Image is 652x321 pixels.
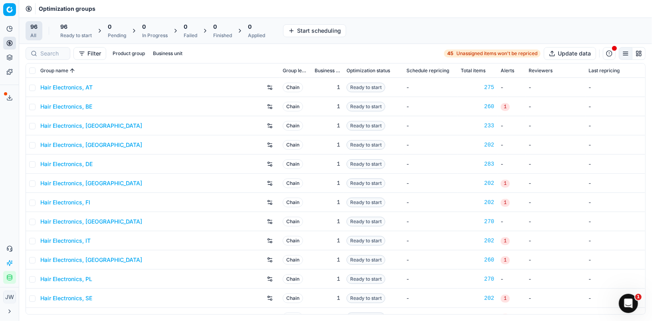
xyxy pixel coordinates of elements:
a: Hair Electronics, [GEOGRAPHIC_DATA] [40,141,142,149]
td: - [403,97,458,116]
button: Start scheduling [283,24,346,37]
div: 270 [461,218,494,226]
div: 1 [315,275,340,283]
span: Alerts [501,67,514,74]
a: Hair Electronics, AT [40,83,93,91]
span: Ready to start [347,140,385,150]
span: 1 [501,256,510,264]
span: Unassigned items won't be repriced [456,50,537,57]
td: - [585,250,645,269]
a: 202 [461,179,494,187]
span: Ready to start [347,121,385,131]
td: - [525,135,585,155]
span: Chain [283,178,303,188]
button: Filter [73,47,106,60]
span: Group name [40,67,68,74]
span: Chain [283,217,303,226]
span: 96 [30,23,38,31]
div: All [30,32,38,39]
a: Hair Electronics, [GEOGRAPHIC_DATA] [40,179,142,187]
a: Hair Electronics, BE [40,103,92,111]
td: - [403,135,458,155]
td: - [497,78,525,97]
td: - [525,269,585,289]
span: Chain [283,159,303,169]
a: 202 [461,294,494,302]
span: Chain [283,102,303,111]
span: Ready to start [347,217,385,226]
td: - [525,174,585,193]
td: - [525,289,585,308]
td: - [585,269,645,289]
a: Hair Electronics, IT [40,237,91,245]
td: - [525,250,585,269]
div: 1 [315,83,340,91]
div: 1 [315,256,340,264]
td: - [403,193,458,212]
span: Ready to start [347,255,385,265]
td: - [585,193,645,212]
div: 1 [315,179,340,187]
span: 1 [501,180,510,188]
span: Chain [283,140,303,150]
td: - [525,97,585,116]
span: Chain [283,255,303,265]
td: - [403,269,458,289]
strong: 45 [447,50,453,57]
td: - [403,78,458,97]
td: - [403,212,458,231]
td: - [585,174,645,193]
div: 1 [315,103,340,111]
a: Hair Electronics, [GEOGRAPHIC_DATA] [40,218,142,226]
a: 260 [461,256,494,264]
span: Ready to start [347,274,385,284]
a: 270 [461,275,494,283]
span: Ready to start [347,159,385,169]
td: - [585,212,645,231]
td: - [585,231,645,250]
td: - [403,289,458,308]
div: 233 [461,122,494,130]
iframe: Intercom live chat [619,294,638,313]
a: 45Unassigned items won't be repriced [444,50,541,57]
span: Ready to start [347,83,385,92]
span: Last repricing [589,67,620,74]
a: 202 [461,237,494,245]
div: 1 [315,294,340,302]
span: 0 [248,23,252,31]
td: - [525,155,585,174]
td: - [497,135,525,155]
div: 1 [315,141,340,149]
span: Chain [283,293,303,303]
span: 0 [108,23,111,31]
nav: breadcrumb [39,5,95,13]
td: - [525,193,585,212]
div: 202 [461,198,494,206]
span: 1 [501,237,510,245]
div: In Progress [142,32,168,39]
span: Optimization groups [39,5,95,13]
td: - [403,155,458,174]
span: 96 [60,23,67,31]
a: 275 [461,83,494,91]
span: Chain [283,274,303,284]
span: Chain [283,236,303,246]
a: 260 [461,103,494,111]
span: Chain [283,83,303,92]
span: Ready to start [347,178,385,188]
span: Chain [283,198,303,207]
div: 1 [315,122,340,130]
td: - [497,212,525,231]
a: Hair Electronics, SE [40,294,92,302]
a: 283 [461,160,494,168]
td: - [497,155,525,174]
a: Hair Electronics, PL [40,275,92,283]
td: - [497,116,525,135]
a: 202 [461,141,494,149]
